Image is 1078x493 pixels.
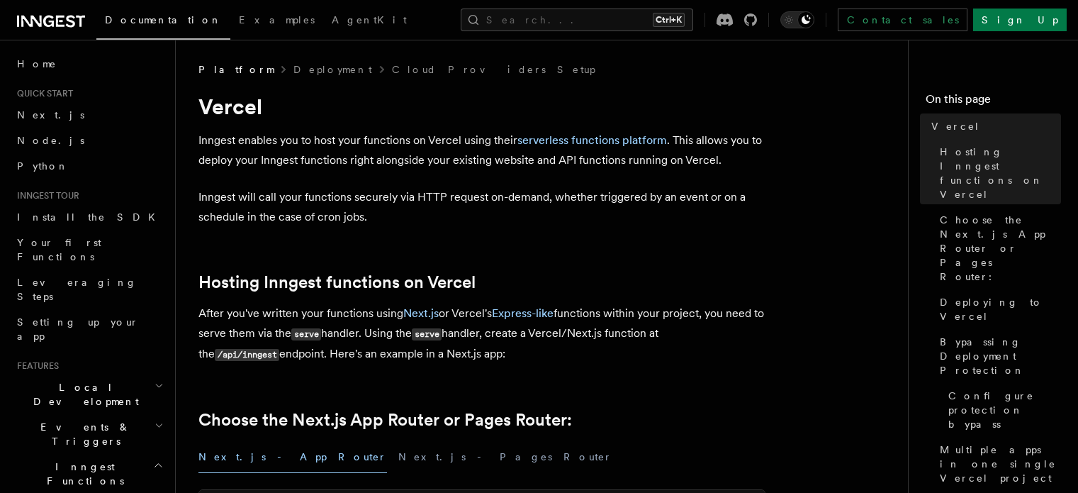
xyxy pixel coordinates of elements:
a: Deploying to Vercel [934,289,1061,329]
span: Hosting Inngest functions on Vercel [940,145,1061,201]
a: Vercel [926,113,1061,139]
span: Events & Triggers [11,420,155,448]
button: Next.js - App Router [198,441,387,473]
a: Hosting Inngest functions on Vercel [934,139,1061,207]
a: Documentation [96,4,230,40]
a: Install the SDK [11,204,167,230]
button: Local Development [11,375,167,414]
p: Inngest enables you to host your functions on Vercel using their . This allows you to deploy your... [198,131,765,170]
code: /api/inngest [215,349,279,361]
a: serverless functions platform [517,133,667,147]
a: Leveraging Steps [11,270,167,309]
span: Platform [198,62,274,77]
h4: On this page [926,91,1061,113]
a: Home [11,51,167,77]
span: Install the SDK [17,211,164,223]
span: Home [17,57,57,71]
span: Local Development [11,380,155,409]
a: Choose the Next.js App Router or Pages Router: [198,410,572,430]
button: Search...Ctrl+K [461,9,693,31]
a: Cloud Providers Setup [392,62,595,77]
a: Your first Functions [11,230,167,270]
span: Your first Functions [17,237,101,262]
span: Choose the Next.js App Router or Pages Router: [940,213,1061,284]
span: Quick start [11,88,73,99]
span: Inngest tour [11,190,79,201]
a: Setting up your app [11,309,167,349]
span: Setting up your app [17,316,139,342]
span: Next.js [17,109,84,121]
a: AgentKit [323,4,415,38]
span: Features [11,360,59,372]
a: Deployment [293,62,372,77]
code: serve [412,328,442,340]
a: Python [11,153,167,179]
span: Examples [239,14,315,26]
span: Configure protection bypass [948,389,1061,431]
span: Vercel [931,119,980,133]
a: Contact sales [838,9,967,31]
span: Inngest Functions [11,460,153,488]
a: Multiple apps in one single Vercel project [934,437,1061,491]
a: Next.js [11,102,167,128]
code: serve [291,328,321,340]
span: Multiple apps in one single Vercel project [940,443,1061,485]
span: Documentation [105,14,222,26]
a: Node.js [11,128,167,153]
span: Deploying to Vercel [940,295,1061,323]
button: Next.js - Pages Router [398,441,612,473]
span: Bypassing Deployment Protection [940,335,1061,377]
p: Inngest will call your functions securely via HTTP request on-demand, whether triggered by an eve... [198,187,765,227]
h1: Vercel [198,94,765,119]
span: Node.js [17,135,84,146]
button: Events & Triggers [11,414,167,454]
a: Express-like [492,306,554,320]
span: AgentKit [332,14,407,26]
a: Configure protection bypass [943,383,1061,437]
a: Hosting Inngest functions on Vercel [198,272,476,292]
button: Toggle dark mode [780,11,814,28]
a: Choose the Next.js App Router or Pages Router: [934,207,1061,289]
a: Next.js [403,306,439,320]
span: Leveraging Steps [17,277,137,302]
kbd: Ctrl+K [653,13,685,27]
span: Python [17,160,69,172]
a: Bypassing Deployment Protection [934,329,1061,383]
a: Sign Up [973,9,1067,31]
p: After you've written your functions using or Vercel's functions within your project, you need to ... [198,304,765,365]
a: Examples [230,4,323,38]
